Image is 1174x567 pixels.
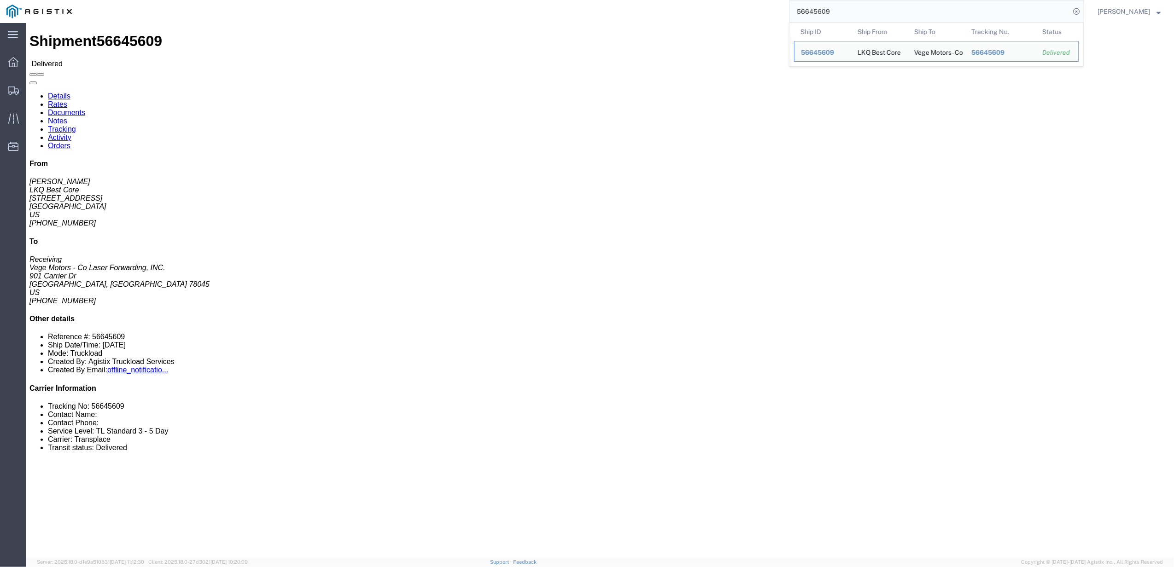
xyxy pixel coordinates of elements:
span: [DATE] 11:12:30 [110,559,144,565]
img: logo [6,5,72,18]
th: Tracking Nu. [965,23,1036,41]
span: Copyright © [DATE]-[DATE] Agistix Inc., All Rights Reserved [1021,558,1163,566]
div: Delivered [1042,48,1072,58]
th: Ship From [851,23,908,41]
div: LKQ Best Core [858,41,901,61]
input: Search for shipment number, reference number [790,0,1070,23]
th: Status [1036,23,1079,41]
button: [PERSON_NAME] [1097,6,1161,17]
span: 56645609 [801,49,834,56]
th: Ship ID [794,23,851,41]
span: Jorge Hinojosa [1098,6,1150,17]
th: Ship To [908,23,965,41]
div: 56645609 [801,48,845,58]
div: 56645609 [971,48,1030,58]
a: Feedback [513,559,537,565]
span: Client: 2025.18.0-27d3021 [148,559,248,565]
iframe: FS Legacy Container [26,23,1174,557]
span: Server: 2025.18.0-d1e9a510831 [37,559,144,565]
div: Vege Motors - Co Laser Forwarding, INC. [914,41,958,61]
span: [DATE] 10:20:09 [210,559,248,565]
table: Search Results [794,23,1083,66]
span: 56645609 [971,49,1005,56]
a: Support [490,559,513,565]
